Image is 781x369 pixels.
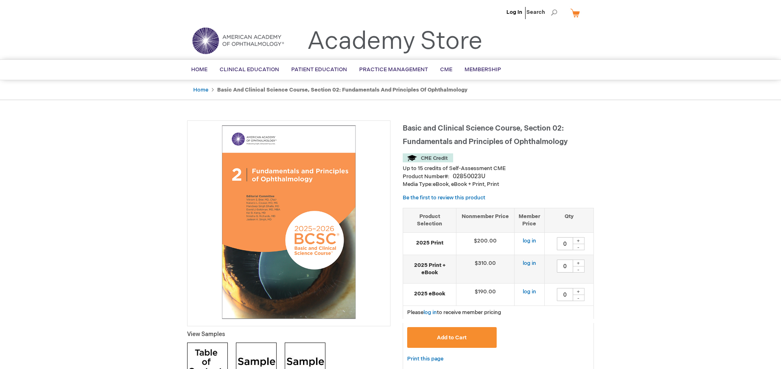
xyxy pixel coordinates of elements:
a: log in [423,309,437,316]
a: log in [523,260,536,266]
span: Home [191,66,207,73]
a: Home [193,87,208,93]
a: Print this page [407,354,443,364]
a: Academy Store [307,27,482,56]
span: CME [440,66,452,73]
li: Up to 15 credits of Self-Assessment CME [403,165,594,172]
strong: 2025 Print + eBook [407,262,452,277]
strong: Media Type: [403,181,433,188]
input: Qty [557,260,573,273]
span: Basic and Clinical Science Course, Section 02: Fundamentals and Principles of Ophthalmology [403,124,568,146]
a: Log In [506,9,522,15]
span: Please to receive member pricing [407,309,501,316]
strong: Product Number [403,173,449,180]
a: Be the first to review this product [403,194,485,201]
input: Qty [557,288,573,301]
div: + [572,237,585,244]
p: eBook, eBook + Print, Print [403,181,594,188]
a: log in [523,288,536,295]
div: - [572,244,585,250]
td: $200.00 [456,232,515,255]
th: Product Selection [403,208,456,232]
span: Membership [465,66,501,73]
img: CME Credit [403,153,453,162]
span: Clinical Education [220,66,279,73]
div: - [572,266,585,273]
th: Member Price [514,208,544,232]
img: Basic and Clinical Science Course, Section 02: Fundamentals and Principles of Ophthalmology [192,125,386,319]
div: + [572,288,585,295]
div: 02850023U [453,172,485,181]
span: Patient Education [291,66,347,73]
strong: 2025 eBook [407,290,452,298]
span: Practice Management [359,66,428,73]
th: Nonmember Price [456,208,515,232]
td: $190.00 [456,283,515,306]
input: Qty [557,237,573,250]
strong: 2025 Print [407,239,452,247]
span: Add to Cart [437,334,467,341]
div: - [572,295,585,301]
strong: Basic and Clinical Science Course, Section 02: Fundamentals and Principles of Ophthalmology [217,87,467,93]
a: log in [523,238,536,244]
span: Search [526,4,557,20]
div: + [572,260,585,266]
button: Add to Cart [407,327,497,348]
th: Qty [544,208,593,232]
td: $310.00 [456,255,515,283]
p: View Samples [187,330,390,338]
